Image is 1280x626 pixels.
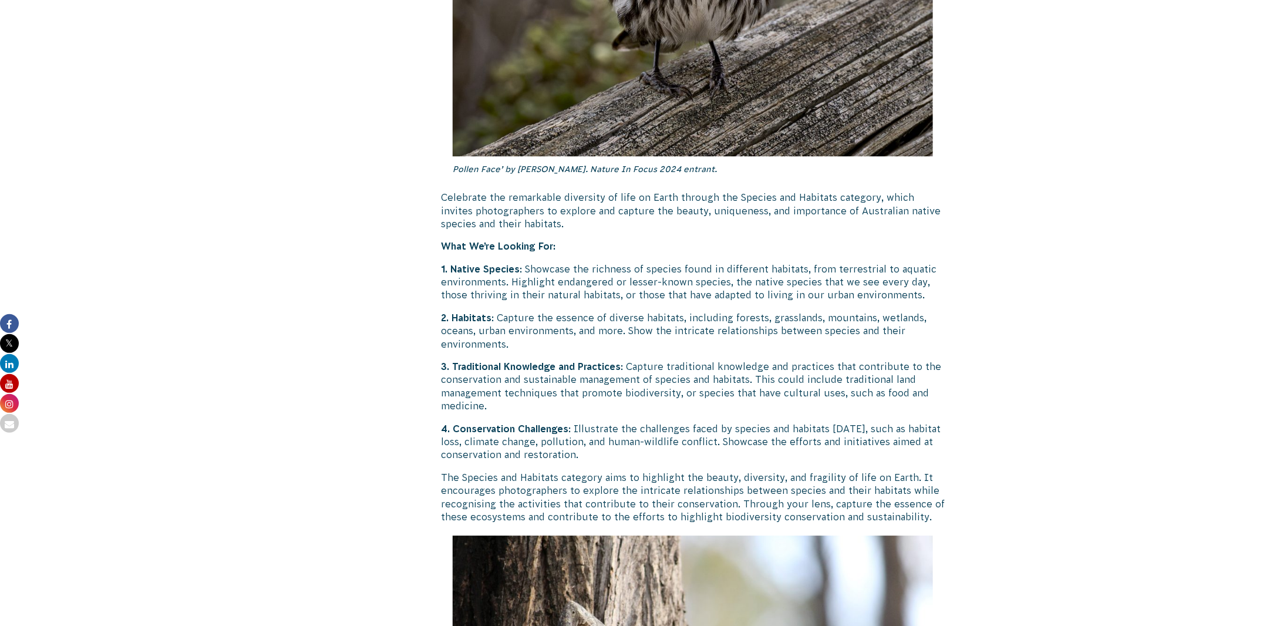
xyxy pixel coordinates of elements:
[441,191,945,230] p: Celebrate the remarkable diversity of life on Earth through the Species and Habitats category, wh...
[441,361,621,372] strong: 3. Traditional Knowledge and Practices
[453,164,717,174] em: Pollen Face’ by [PERSON_NAME]. Nature In Focus 2024 entrant.
[441,471,945,524] p: The Species and Habitats category aims to highlight the beauty, diversity, and fragility of life ...
[441,360,945,413] p: : Capture traditional knowledge and practices that contribute to the conservation and sustainable...
[441,311,945,351] p: : Capture the essence of diverse habitats, including forests, grasslands, mountains, wetlands, oc...
[441,241,555,251] strong: What We’re Looking For:
[441,262,945,302] p: : Showcase the richness of species found in different habitats, from terrestrial to aquatic envir...
[441,422,945,462] p: : Illustrate the challenges faced by species and habitats [DATE], such as habitat loss, climate c...
[441,264,520,274] strong: 1. Native Species
[441,312,491,323] strong: 2. Habitats
[441,423,568,434] strong: 4. Conservation Challenges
